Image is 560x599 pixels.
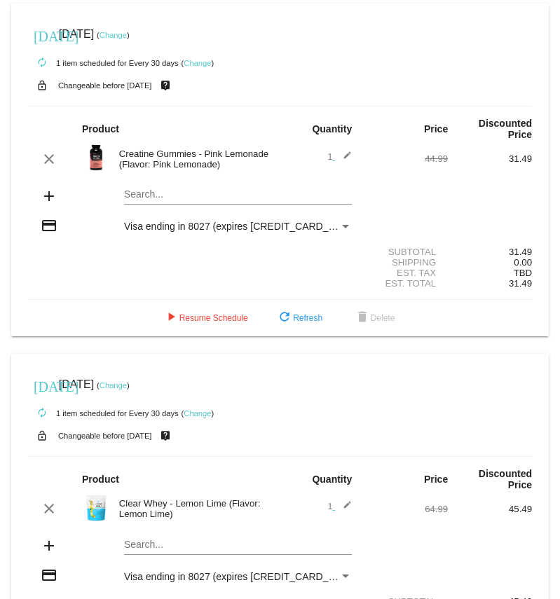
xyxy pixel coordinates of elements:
mat-icon: lock_open [34,427,50,445]
div: 64.99 [364,504,448,514]
strong: Discounted Price [479,118,532,140]
strong: Product [82,123,119,135]
mat-icon: credit_card [41,217,57,234]
span: 1 [327,151,352,162]
mat-icon: edit [335,500,352,517]
strong: Discounted Price [479,468,532,490]
mat-icon: autorenew [34,405,50,422]
mat-icon: add [41,188,57,205]
span: Visa ending in 8027 (expires [CREDIT_CARD_DATA]) [124,571,359,582]
small: ( ) [97,31,130,39]
input: Search... [124,189,352,200]
img: Image-1-Creatine-Gummie-Pink-Lemonade-1000x1000-Roman-Berezecky.png [82,144,110,172]
div: Est. Tax [364,268,448,278]
mat-icon: add [41,537,57,554]
div: Creatine Gummies - Pink Lemonade (Flavor: Pink Lemonade) [112,149,280,170]
span: Resume Schedule [163,313,248,323]
mat-icon: live_help [157,76,174,95]
span: Refresh [276,313,322,323]
small: ( ) [182,59,214,67]
span: 1 [327,501,352,511]
span: 0.00 [514,257,532,268]
strong: Product [82,474,119,485]
mat-icon: delete [354,310,371,326]
span: 31.49 [509,278,532,289]
mat-icon: credit_card [41,567,57,584]
div: Shipping [364,257,448,268]
div: Subtotal [364,247,448,257]
div: 31.49 [448,153,532,164]
mat-icon: [DATE] [34,377,50,394]
mat-icon: autorenew [34,55,50,71]
mat-icon: live_help [157,427,174,445]
small: 1 item scheduled for Every 30 days [28,59,179,67]
div: 45.49 [448,504,532,514]
button: Delete [343,305,407,331]
div: 31.49 [448,247,532,257]
small: 1 item scheduled for Every 30 days [28,409,179,418]
mat-icon: refresh [276,310,293,326]
mat-icon: clear [41,500,57,517]
small: Changeable before [DATE] [58,432,152,440]
mat-icon: clear [41,151,57,167]
input: Search... [124,539,352,551]
button: Resume Schedule [151,305,259,331]
a: Change [100,31,127,39]
span: Delete [354,313,395,323]
img: Image-1-Carousel-Whey-Clear-Lemon-Lime.png [82,494,110,522]
div: 44.99 [364,153,448,164]
small: Changeable before [DATE] [58,81,152,90]
mat-icon: play_arrow [163,310,179,326]
mat-select: Payment Method [124,221,352,232]
div: Est. Total [364,278,448,289]
a: Change [184,409,211,418]
a: Change [100,381,127,390]
strong: Quantity [312,474,352,485]
strong: Price [424,123,448,135]
button: Refresh [265,305,334,331]
mat-icon: [DATE] [34,27,50,43]
div: Clear Whey - Lemon Lime (Flavor: Lemon Lime) [112,498,280,519]
mat-select: Payment Method [124,571,352,582]
span: Visa ending in 8027 (expires [CREDIT_CARD_DATA]) [124,221,359,232]
strong: Quantity [312,123,352,135]
mat-icon: lock_open [34,76,50,95]
span: TBD [514,268,532,278]
strong: Price [424,474,448,485]
a: Change [184,59,211,67]
mat-icon: edit [335,151,352,167]
small: ( ) [97,381,130,390]
small: ( ) [182,409,214,418]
